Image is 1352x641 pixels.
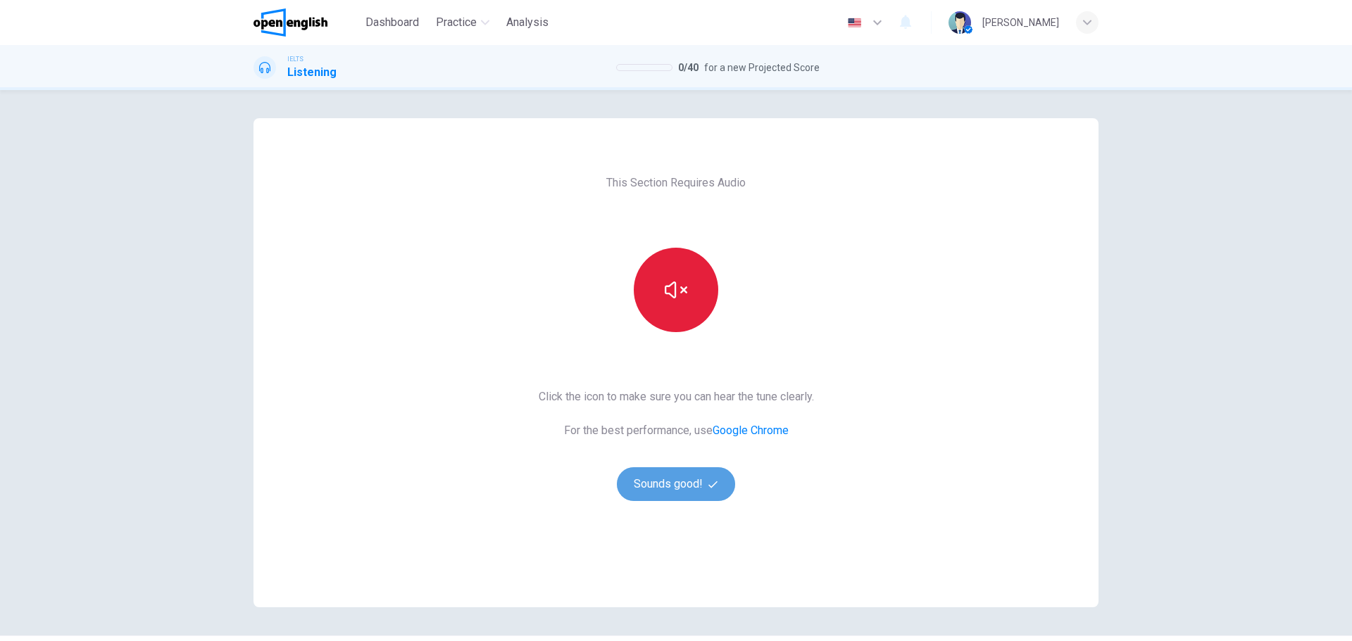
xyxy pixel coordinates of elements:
[287,64,337,81] h1: Listening
[982,14,1059,31] div: [PERSON_NAME]
[287,54,303,64] span: IELTS
[539,422,814,439] span: For the best performance, use
[949,11,971,34] img: Profile picture
[539,388,814,405] span: Click the icon to make sure you can hear the tune clearly.
[501,10,554,35] button: Analysis
[846,18,863,28] img: en
[713,424,789,437] a: Google Chrome
[430,10,495,35] button: Practice
[606,174,746,191] span: This Section Requires Audio
[254,8,327,37] img: OpenEnglish logo
[506,14,549,31] span: Analysis
[678,59,699,76] span: 0 / 40
[360,10,425,35] button: Dashboard
[254,8,360,37] a: OpenEnglish logo
[617,467,735,501] button: Sounds good!
[704,59,820,76] span: for a new Projected Score
[436,14,477,31] span: Practice
[365,14,419,31] span: Dashboard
